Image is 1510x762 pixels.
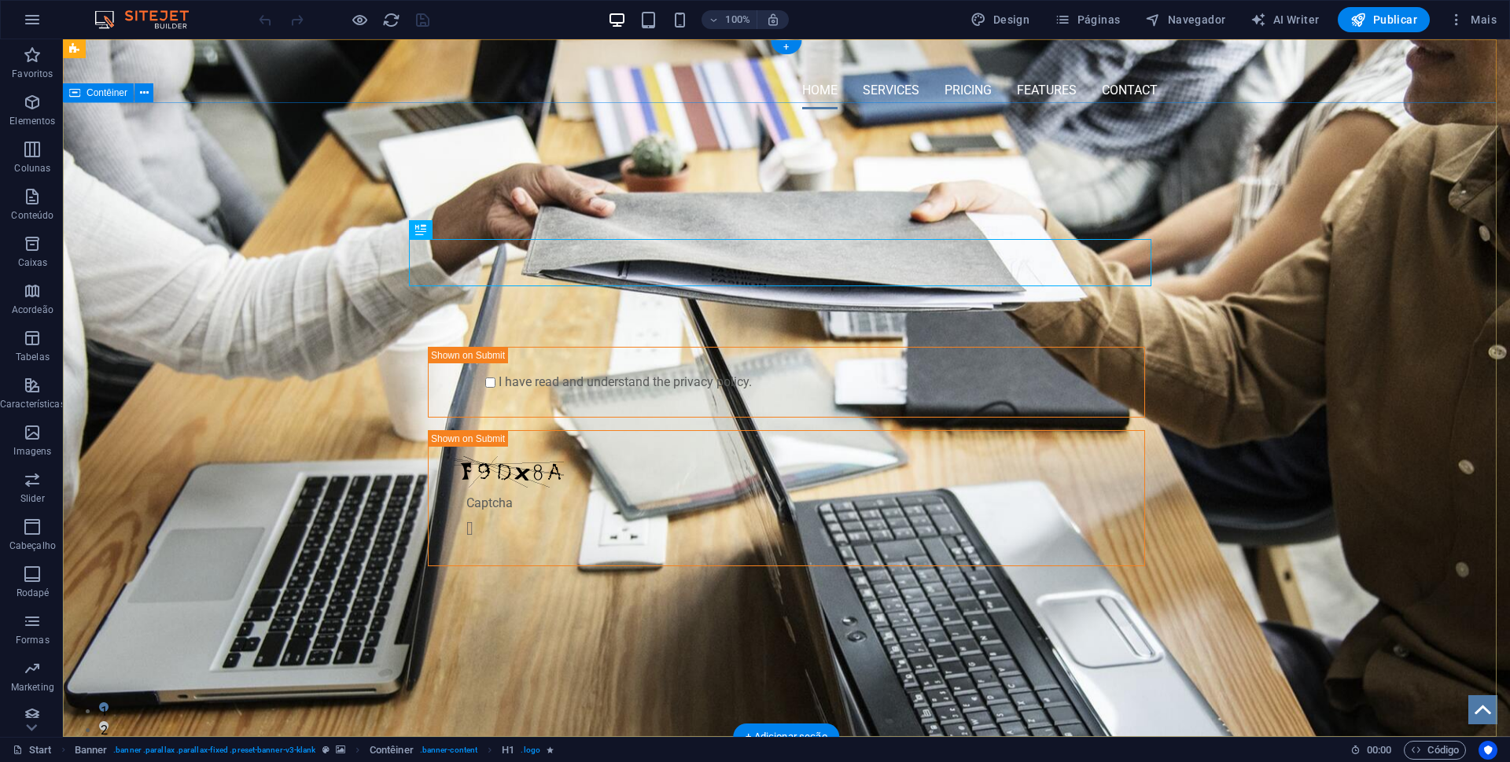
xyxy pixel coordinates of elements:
p: Colunas [14,162,50,175]
p: Cabeçalho [9,539,56,552]
span: Publicar [1350,12,1417,28]
span: . banner-content [420,741,477,760]
button: 1 [36,663,46,672]
p: Marketing [11,681,54,694]
i: O elemento contém uma animação [547,745,554,754]
button: Design [964,7,1036,32]
button: 100% [702,10,757,29]
button: Navegador [1139,7,1232,32]
h6: Tempo de sessão [1350,741,1392,760]
span: Contêiner [87,88,127,98]
button: Clique aqui para sair do modo de visualização e continuar editando [350,10,369,29]
span: Clique para selecionar. Clique duas vezes para editar [370,741,414,760]
i: Este elemento é uma predefinição personalizável [322,745,330,754]
span: : [1378,744,1380,756]
p: Formas [16,634,50,646]
button: Páginas [1048,7,1126,32]
span: Código [1411,741,1459,760]
span: Clique para selecionar. Clique duas vezes para editar [502,741,514,760]
p: Imagens [13,445,51,458]
p: Favoritos [12,68,53,80]
button: Código [1404,741,1466,760]
span: Mais [1449,12,1497,28]
span: AI Writer [1250,12,1319,28]
button: 2 [36,682,46,691]
i: Ao redimensionar, ajusta automaticamente o nível de zoom para caber no dispositivo escolhido. [766,13,780,27]
button: reload [381,10,400,29]
span: . logo [521,741,540,760]
p: Rodapé [17,587,50,599]
span: Páginas [1055,12,1120,28]
button: AI Writer [1244,7,1325,32]
p: Elementos [9,115,55,127]
p: Acordeão [12,304,53,316]
a: Clique para cancelar a seleção. Clique duas vezes para abrir as Páginas [13,741,52,760]
p: Conteúdo [11,209,53,222]
div: + Adicionar seção [733,723,839,750]
span: 00 00 [1367,741,1391,760]
button: Mais [1442,7,1503,32]
span: Navegador [1145,12,1225,28]
p: Tabelas [16,351,50,363]
h6: 100% [725,10,750,29]
img: Editor Logo [90,10,208,29]
p: Slider [20,492,45,505]
i: Este elemento contém um plano de fundo [336,745,345,754]
button: Publicar [1338,7,1430,32]
span: . banner .parallax .parallax-fixed .preset-banner-v3-klank [113,741,315,760]
button: Usercentrics [1479,741,1497,760]
p: Caixas [18,256,48,269]
span: Clique para selecionar. Clique duas vezes para editar [75,741,108,760]
div: + [771,40,801,54]
nav: breadcrumb [75,741,554,760]
span: Design [970,12,1029,28]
